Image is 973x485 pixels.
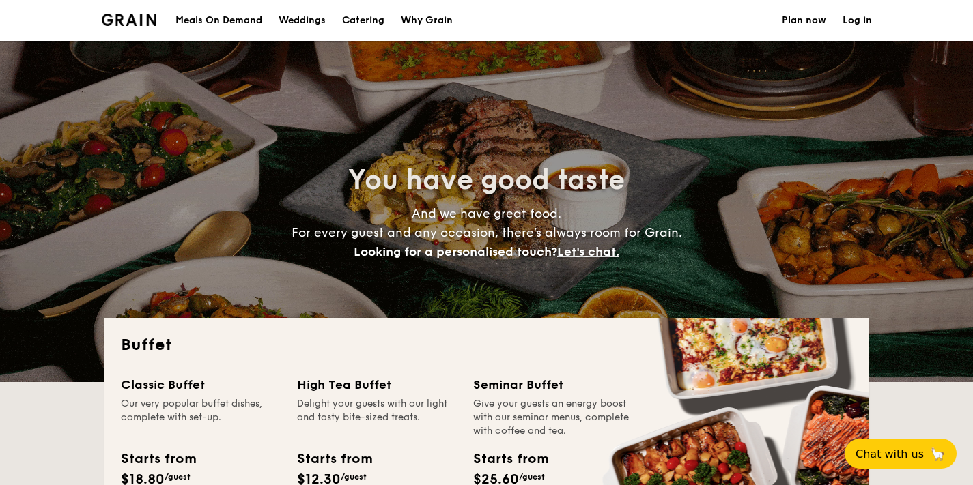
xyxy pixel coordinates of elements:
[473,449,548,469] div: Starts from
[519,472,545,482] span: /guest
[102,14,157,26] img: Grain
[297,375,457,394] div: High Tea Buffet
[121,375,281,394] div: Classic Buffet
[121,449,195,469] div: Starts from
[473,375,633,394] div: Seminar Buffet
[102,14,157,26] a: Logotype
[297,397,457,438] div: Delight your guests with our light and tasty bite-sized treats.
[165,472,191,482] span: /guest
[557,244,619,259] span: Let's chat.
[929,446,946,462] span: 🦙
[297,449,371,469] div: Starts from
[845,439,957,469] button: Chat with us🦙
[341,472,367,482] span: /guest
[856,447,924,460] span: Chat with us
[121,397,281,438] div: Our very popular buffet dishes, complete with set-up.
[121,334,853,356] h2: Buffet
[473,397,633,438] div: Give your guests an energy boost with our seminar menus, complete with coffee and tea.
